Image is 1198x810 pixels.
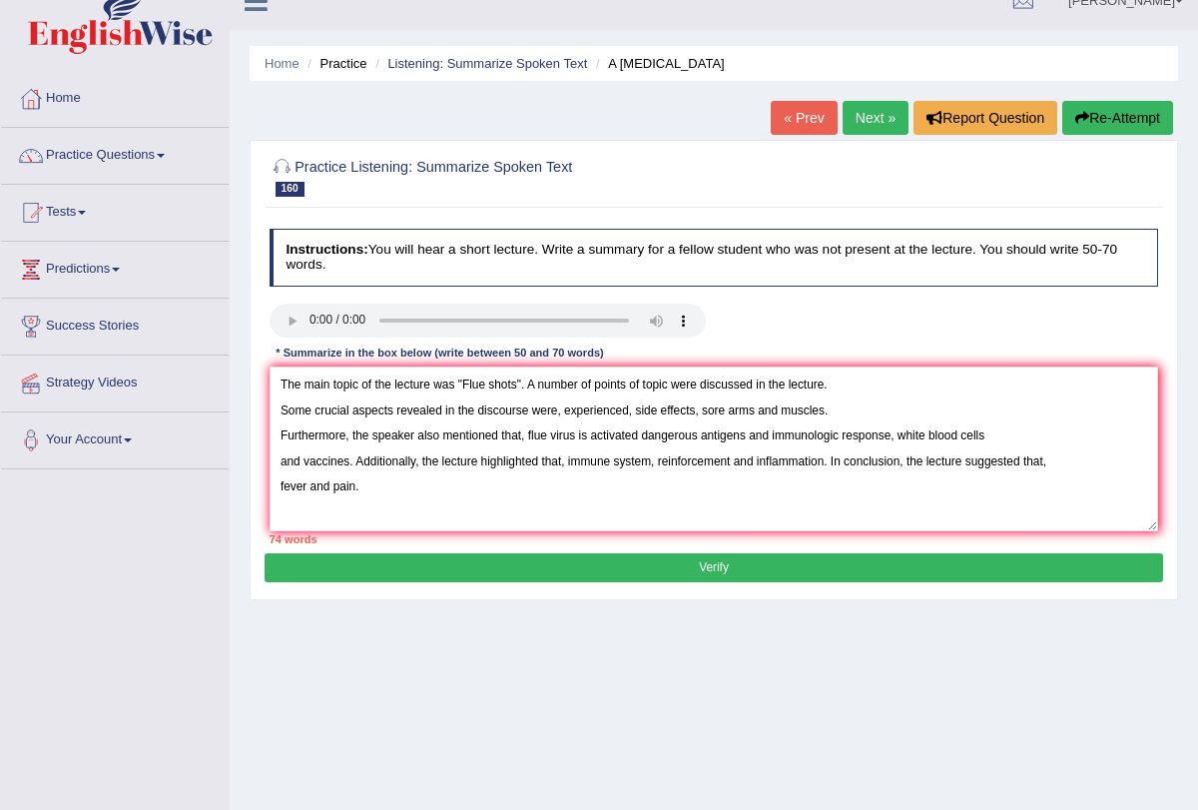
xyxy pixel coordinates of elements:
[270,155,821,197] h2: Practice Listening: Summarize Spoken Text
[1062,101,1173,135] button: Re-Attempt
[265,553,1162,582] button: Verify
[843,101,908,135] a: Next »
[1,299,229,349] a: Success Stories
[265,56,299,71] a: Home
[1,356,229,405] a: Strategy Videos
[1,128,229,178] a: Practice Questions
[771,101,837,135] a: « Prev
[276,182,304,197] span: 160
[387,56,587,71] a: Listening: Summarize Spoken Text
[270,346,611,363] div: * Summarize in the box below (write between 50 and 70 words)
[302,54,366,73] li: Practice
[913,101,1057,135] button: Report Question
[591,54,725,73] li: A [MEDICAL_DATA]
[270,531,1159,547] div: 74 words
[1,242,229,292] a: Predictions
[286,242,367,257] b: Instructions:
[1,412,229,462] a: Your Account
[1,185,229,235] a: Tests
[1,71,229,121] a: Home
[270,229,1159,286] h4: You will hear a short lecture. Write a summary for a fellow student who was not present at the le...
